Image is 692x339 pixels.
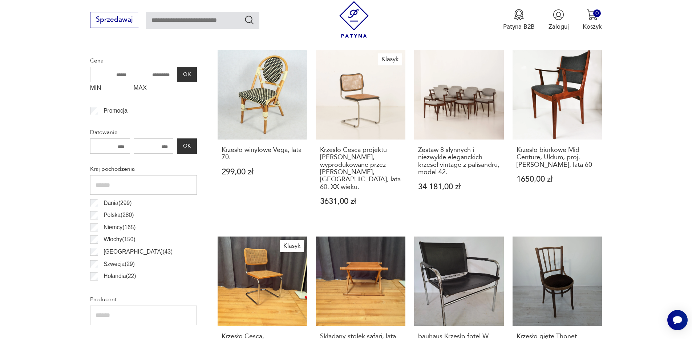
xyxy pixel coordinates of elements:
[177,67,197,82] button: OK
[583,23,602,31] p: Koszyk
[177,138,197,154] button: OK
[583,9,602,31] button: 0Koszyk
[513,50,602,222] a: Krzesło biurkowe Mid Centure, Uldum, proj. J. Andersen, Dania, lata 60Krzesło biurkowe Mid Centur...
[244,15,255,25] button: Szukaj
[104,259,135,269] p: Szwecja ( 29 )
[90,128,197,137] p: Datowanie
[549,23,569,31] p: Zaloguj
[90,82,130,96] label: MIN
[316,50,406,222] a: KlasykKrzesło Cesca projektu Marcela Breuera, wyprodukowane przez Gavina, Włochy, lata 60. XX wie...
[503,9,535,31] button: Patyna B2B
[90,164,197,174] p: Kraj pochodzenia
[90,17,139,23] a: Sprzedawaj
[517,175,598,183] p: 1650,00 zł
[104,106,128,116] p: Promocja
[222,168,303,176] p: 299,00 zł
[222,146,303,161] h3: Krzesło winylowe Vega, lata 70.
[90,12,139,28] button: Sprzedawaj
[104,235,135,244] p: Włochy ( 150 )
[503,9,535,31] a: Ikona medaluPatyna B2B
[320,146,402,191] h3: Krzesło Cesca projektu [PERSON_NAME], wyprodukowane przez [PERSON_NAME], [GEOGRAPHIC_DATA], lata ...
[593,9,601,17] div: 0
[134,82,174,96] label: MAX
[418,183,500,191] p: 34 181,00 zł
[513,9,525,20] img: Ikona medalu
[414,50,504,222] a: Zestaw 8 słynnych i niezwykle eleganckich krzeseł vintage z palisandru, model 42.Zestaw 8 słynnyc...
[667,310,688,330] iframe: Smartsupp widget button
[104,247,173,257] p: [GEOGRAPHIC_DATA] ( 43 )
[104,198,131,208] p: Dania ( 299 )
[503,23,535,31] p: Patyna B2B
[320,198,402,205] p: 3631,00 zł
[104,223,135,232] p: Niemcy ( 165 )
[553,9,564,20] img: Ikonka użytkownika
[549,9,569,31] button: Zaloguj
[104,271,136,281] p: Holandia ( 22 )
[218,50,307,222] a: Krzesło winylowe Vega, lata 70.Krzesło winylowe Vega, lata 70.299,00 zł
[517,146,598,169] h3: Krzesło biurkowe Mid Centure, Uldum, proj. [PERSON_NAME], lata 60
[90,295,197,304] p: Producent
[90,56,197,65] p: Cena
[418,146,500,176] h3: Zestaw 8 słynnych i niezwykle eleganckich krzeseł vintage z palisandru, model 42.
[104,284,133,293] p: Czechy ( 21 )
[104,210,134,220] p: Polska ( 280 )
[587,9,598,20] img: Ikona koszyka
[336,1,372,38] img: Patyna - sklep z meblami i dekoracjami vintage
